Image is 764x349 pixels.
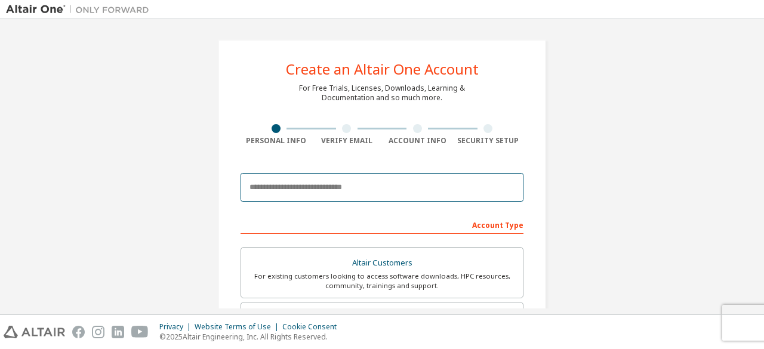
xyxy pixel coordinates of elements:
div: Personal Info [241,136,312,146]
img: instagram.svg [92,326,104,338]
div: For existing customers looking to access software downloads, HPC resources, community, trainings ... [248,271,516,291]
div: Create an Altair One Account [286,62,479,76]
div: For Free Trials, Licenses, Downloads, Learning & Documentation and so much more. [299,84,465,103]
div: Security Setup [453,136,524,146]
img: linkedin.svg [112,326,124,338]
img: altair_logo.svg [4,326,65,338]
div: Website Terms of Use [195,322,282,332]
div: Cookie Consent [282,322,344,332]
img: Altair One [6,4,155,16]
img: facebook.svg [72,326,85,338]
div: Account Info [382,136,453,146]
img: youtube.svg [131,326,149,338]
div: Account Type [241,215,523,234]
div: Verify Email [312,136,383,146]
p: © 2025 Altair Engineering, Inc. All Rights Reserved. [159,332,344,342]
div: Privacy [159,322,195,332]
div: Altair Customers [248,255,516,271]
